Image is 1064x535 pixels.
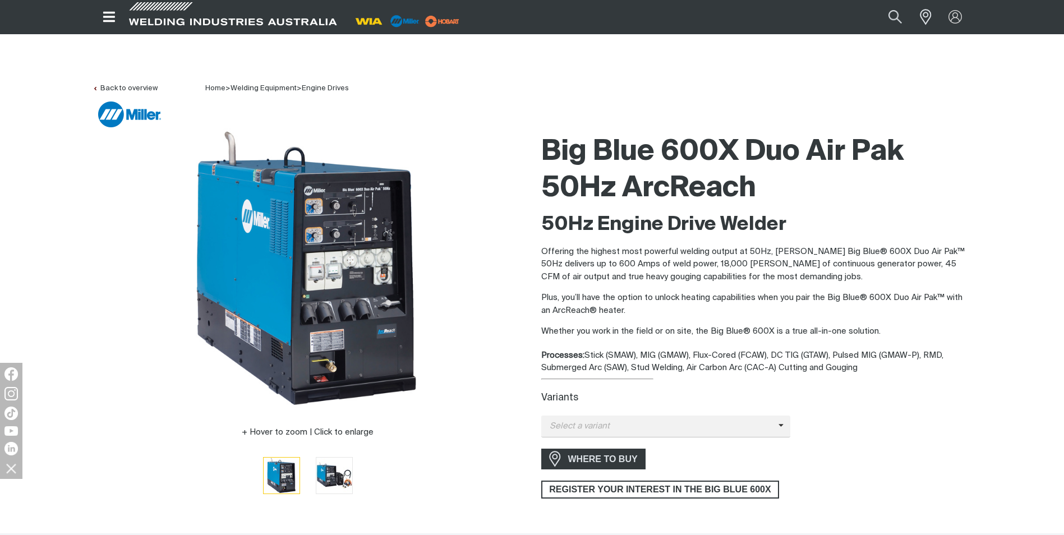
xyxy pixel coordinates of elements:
[541,349,972,375] div: Stick (SMAW), MIG (GMAW), Flux-Cored (FCAW), DC TIG (GTAW), Pulsed MIG (GMAW-P), RMD, Submerged A...
[422,13,463,30] img: miller
[541,325,972,338] p: Whether you work in the field or on site, the Big Blue® 600X is a true all-in-one solution.
[93,85,158,92] a: Back to overview of Engine Drive Welders
[263,457,300,494] button: Go to slide 1
[541,481,780,499] a: REGISTER YOUR INTEREST IN THE BIG BLUE 600X
[316,458,352,494] img: Big Blue 600X Duo Air Pak 50Hz ArcReach
[541,292,972,317] p: Plus, you’ll have the option to unlock heating capabilities when you pair the Big Blue® 600X Duo ...
[168,128,448,409] img: Big Blue 600X Duo Air Pak 50Hz ArcReach
[541,246,972,284] p: Offering the highest most powerful welding output at 50Hz, [PERSON_NAME] Big Blue® 600X Duo Air P...
[4,387,18,400] img: Instagram
[264,458,300,494] img: Big Blue 600X Duo Air Pak 50Hz ArcReach
[4,426,18,436] img: YouTube
[561,450,645,468] span: WHERE TO BUY
[231,85,297,92] a: Welding Equipment
[316,457,353,494] button: Go to slide 2
[4,367,18,381] img: Facebook
[422,17,463,25] a: miller
[4,442,18,455] img: LinkedIn
[225,85,231,92] span: >
[541,213,972,237] h2: 50Hz Engine Drive Welder
[542,481,779,499] span: REGISTER YOUR INTEREST IN THE BIG BLUE 600X
[541,393,578,403] label: Variants
[541,351,584,359] strong: Processes:
[297,85,302,92] span: >
[541,420,779,433] span: Select a variant
[4,407,18,420] img: TikTok
[2,459,21,478] img: hide socials
[205,85,225,92] a: Home
[541,134,972,207] h1: Big Blue 600X Duo Air Pak 50Hz ArcReach
[876,4,914,30] button: Search products
[302,85,349,92] a: Engine Drives
[862,4,914,30] input: Product name or item number...
[235,426,380,439] button: Hover to zoom | Click to enlarge
[541,449,646,469] a: WHERE TO BUY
